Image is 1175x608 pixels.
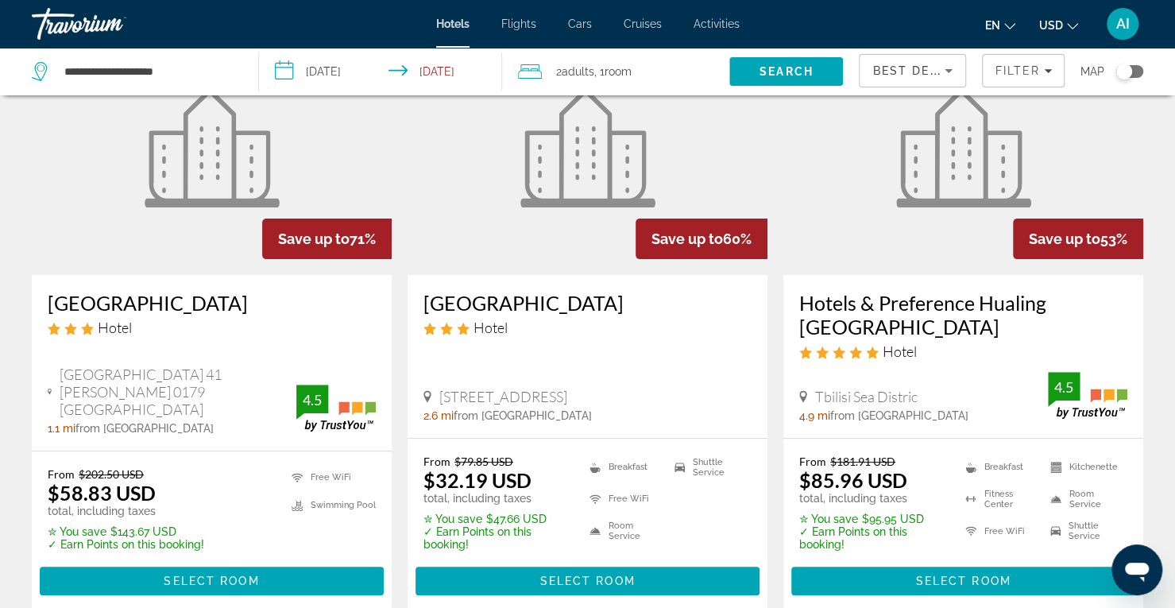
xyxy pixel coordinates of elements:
[416,567,759,595] button: Select Room
[582,519,667,543] li: Room Service
[296,390,328,409] div: 4.5
[502,48,729,95] button: Travelers: 2 adults, 0 children
[957,455,1042,478] li: Breakfast
[799,291,1127,339] a: Hotels & Preference Hualing [GEOGRAPHIC_DATA]
[454,455,513,468] del: $79.85 USD
[63,60,234,83] input: Search hotel destination
[791,567,1135,595] button: Select Room
[830,409,968,422] span: from [GEOGRAPHIC_DATA]
[416,571,759,588] a: Select Room
[75,422,214,435] span: from [GEOGRAPHIC_DATA]
[1111,544,1162,595] iframe: Button to launch messaging window
[48,525,204,538] p: $143.67 USD
[40,567,384,595] button: Select Room
[423,319,752,336] div: 3 star Hotel
[1080,60,1104,83] span: Map
[605,65,632,78] span: Room
[79,467,144,481] del: $202.50 USD
[1048,372,1127,419] img: TrustYou guest rating badge
[582,487,667,511] li: Free WiFi
[48,319,376,336] div: 3 star Hotel
[995,64,1040,77] span: Filter
[651,230,723,247] span: Save up to
[799,513,858,525] span: ✮ You save
[436,17,470,30] a: Hotels
[296,385,376,432] img: TrustYou guest rating badge
[759,65,814,78] span: Search
[556,60,594,83] span: 2
[783,21,1143,275] a: Hotels & Preference Hualing Tbilisi
[164,575,259,587] span: Select Room
[1039,14,1078,37] button: Change currency
[1102,7,1143,41] button: User Menu
[40,571,384,588] a: Select Room
[982,54,1065,87] button: Filters
[423,291,752,315] a: [GEOGRAPHIC_DATA]
[423,455,450,468] span: From
[473,319,508,336] span: Hotel
[423,513,570,525] p: $47.66 USD
[145,88,280,207] img: Sani Hotel
[896,88,1031,207] img: Hotels & Preference Hualing Tbilisi
[1013,219,1143,259] div: 53%
[48,505,204,517] p: total, including taxes
[423,492,570,505] p: total, including taxes
[1042,519,1127,543] li: Shuttle Service
[423,513,482,525] span: ✮ You save
[1042,487,1127,511] li: Room Service
[32,21,392,275] a: Sani Hotel
[957,519,1042,543] li: Free WiFi
[568,17,592,30] a: Cars
[694,17,740,30] a: Activities
[799,492,945,505] p: total, including taxes
[48,481,156,505] ins: $58.83 USD
[799,525,945,551] p: ✓ Earn Points on this booking!
[98,319,132,336] span: Hotel
[915,575,1011,587] span: Select Room
[872,64,955,77] span: Best Deals
[799,468,907,492] ins: $85.96 USD
[582,455,667,478] li: Breakfast
[624,17,662,30] span: Cruises
[562,65,594,78] span: Adults
[799,455,826,468] span: From
[1116,16,1130,32] span: AI
[262,219,392,259] div: 71%
[48,525,106,538] span: ✮ You save
[501,17,536,30] a: Flights
[729,57,843,86] button: Search
[454,409,592,422] span: from [GEOGRAPHIC_DATA]
[1039,19,1063,32] span: USD
[830,455,895,468] del: $181.91 USD
[883,343,917,360] span: Hotel
[520,88,655,207] img: Tbil Inn Hotel
[1104,64,1143,79] button: Toggle map
[985,19,1000,32] span: en
[799,343,1127,360] div: 5 star Hotel
[278,230,350,247] span: Save up to
[284,495,376,515] li: Swimming Pool
[636,219,767,259] div: 60%
[48,538,204,551] p: ✓ Earn Points on this booking!
[799,409,830,422] span: 4.9 mi
[1048,378,1080,397] div: 4.5
[667,455,752,478] li: Shuttle Service
[423,525,570,551] p: ✓ Earn Points on this booking!
[985,14,1015,37] button: Change language
[60,366,296,418] span: [GEOGRAPHIC_DATA] 41 [PERSON_NAME] 0179 [GEOGRAPHIC_DATA]
[439,388,567,405] span: [STREET_ADDRESS]
[1042,455,1127,478] li: Kitchenette
[594,60,632,83] span: , 1
[48,422,75,435] span: 1.1 mi
[1029,230,1100,247] span: Save up to
[408,21,767,275] a: Tbil Inn Hotel
[48,291,376,315] a: [GEOGRAPHIC_DATA]
[259,48,502,95] button: Select check in and out date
